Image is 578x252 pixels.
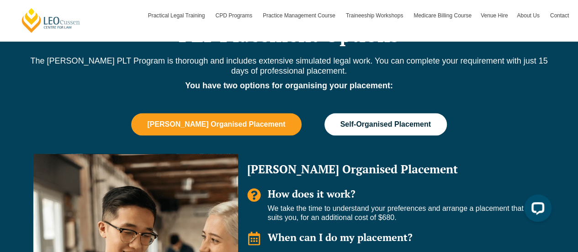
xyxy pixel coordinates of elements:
[512,2,545,29] a: About Us
[29,55,550,75] p: The [PERSON_NAME] PLT Program is thorough and includes extensive simulated legal work. You can co...
[147,120,285,128] span: [PERSON_NAME] Organised Placement
[258,2,341,29] a: Practice Management Course
[341,2,409,29] a: Traineeship Workshops
[268,187,355,200] span: How does it work?
[268,230,413,243] span: When can I do my placement?
[268,204,536,223] p: We take the time to understand your preferences and arrange a placement that suits you, for an ad...
[409,2,476,29] a: Medicare Billing Course
[211,2,258,29] a: CPD Programs
[21,7,81,33] a: [PERSON_NAME] Centre for Law
[517,191,555,229] iframe: LiveChat chat widget
[247,163,536,174] h2: [PERSON_NAME] Organised Placement
[185,80,393,90] strong: You have two options for organising your placement:
[546,2,573,29] a: Contact
[340,120,431,128] span: Self-Organised Placement
[29,23,550,46] h2: PLT Placement Options
[143,2,211,29] a: Practical Legal Training
[476,2,512,29] a: Venue Hire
